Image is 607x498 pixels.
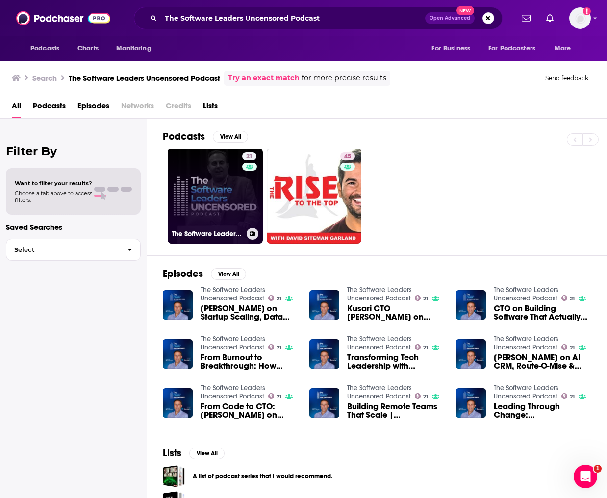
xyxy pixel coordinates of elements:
a: Lists [203,98,218,118]
span: 21 [570,297,575,301]
button: Show profile menu [569,7,591,29]
span: More [555,42,571,55]
button: Select [6,239,141,261]
input: Search podcasts, credits, & more... [161,10,425,26]
span: [PERSON_NAME] on AI CRM, Route-O-Mise & Brutal Startup Lessons for Tech Leaders [494,353,591,370]
img: Kusari CTO Michael Lieberman on Securing the Software Supply Chain & Fighting AI Slop Squatting [309,290,339,320]
a: Podcasts [33,98,66,118]
span: 21 [246,152,253,162]
a: 21The Software Leaders Uncensored Podcast [168,149,263,244]
button: Open AdvancedNew [425,12,475,24]
h3: The Software Leaders Uncensored Podcast [69,74,220,83]
a: 21 [268,344,282,350]
a: 21 [268,393,282,399]
span: Logged in as elleb2btech [569,7,591,29]
iframe: Intercom live chat [574,465,597,488]
img: CTO on Building Software That Actually Touches the Real World | Kumar Srivastava [456,290,486,320]
a: The Software Leaders Uncensored Podcast [347,384,412,400]
img: Leading Through Change: Mark Losey on Innovation, People & Software Strategy [456,388,486,418]
img: Jason Tesser on Startup Scaling, Data Challenges & Job Hunt Lessons | Software Leaders Uncensored [163,290,193,320]
a: 21 [415,344,429,350]
img: Building Remote Teams That Scale | Jim Olsen’s Leadership Playbook [309,388,339,418]
img: User Profile [569,7,591,29]
h2: Lists [163,447,181,459]
a: Transforming Tech Leadership with John Mann [347,353,444,370]
a: Kusari CTO Michael Lieberman on Securing the Software Supply Chain & Fighting AI Slop Squatting [347,304,444,321]
span: 1 [594,465,602,473]
a: The Software Leaders Uncensored Podcast [494,286,558,302]
span: Charts [77,42,99,55]
svg: Add a profile image [583,7,591,15]
img: From Burnout to Breakthrough: How Lena Skilarova Mordvinova Reinvented Startup Leadership [163,339,193,369]
a: Show notifications dropdown [518,10,534,26]
a: EpisodesView All [163,268,246,280]
a: Rick Schott on AI CRM, Route-O-Mise & Brutal Startup Lessons for Tech Leaders [456,339,486,369]
img: Transforming Tech Leadership with John Mann [309,339,339,369]
a: 45 [267,149,362,244]
h3: The Software Leaders Uncensored Podcast [172,230,243,238]
span: 21 [423,395,428,399]
span: New [456,6,474,15]
span: Choose a tab above to access filters. [15,190,92,203]
a: CTO on Building Software That Actually Touches the Real World | Kumar Srivastava [494,304,591,321]
span: Leading Through Change: [PERSON_NAME] on Innovation, People & Software Strategy [494,402,591,419]
a: The Software Leaders Uncensored Podcast [347,335,412,351]
p: Saved Searches [6,223,141,232]
span: CTO on Building Software That Actually Touches the Real World | [PERSON_NAME] [494,304,591,321]
a: 21 [561,295,575,301]
h2: Filter By [6,144,141,158]
div: Search podcasts, credits, & more... [134,7,503,29]
a: ListsView All [163,447,225,459]
a: The Software Leaders Uncensored Podcast [494,335,558,351]
button: Send feedback [542,74,591,82]
span: Select [6,247,120,253]
span: For Business [431,42,470,55]
span: 21 [277,346,281,350]
img: From Code to CTO: Jason Gilmore on SaaS, No-Code, and Private Equity Leadership [163,388,193,418]
button: View All [211,268,246,280]
span: 21 [423,297,428,301]
a: 21 [268,295,282,301]
span: Building Remote Teams That Scale | [PERSON_NAME] Leadership Playbook [347,402,444,419]
a: Leading Through Change: Mark Losey on Innovation, People & Software Strategy [494,402,591,419]
a: Charts [71,39,104,58]
span: 21 [570,395,575,399]
span: Want to filter your results? [15,180,92,187]
a: Show notifications dropdown [542,10,557,26]
img: Podchaser - Follow, Share and Rate Podcasts [16,9,110,27]
span: Open Advanced [430,16,470,21]
a: The Software Leaders Uncensored Podcast [201,286,265,302]
a: A list of podcast series that I would recommend. [163,465,185,487]
button: open menu [24,39,72,58]
button: open menu [548,39,583,58]
a: A list of podcast series that I would recommend. [193,471,332,482]
a: Try an exact match [228,73,300,84]
a: 45 [340,152,355,160]
span: All [12,98,21,118]
span: From Burnout to Breakthrough: How [PERSON_NAME] Mordvinova Reinvented Startup Leadership [201,353,298,370]
span: 21 [570,346,575,350]
span: Monitoring [116,42,151,55]
a: Building Remote Teams That Scale | Jim Olsen’s Leadership Playbook [347,402,444,419]
a: From Code to CTO: Jason Gilmore on SaaS, No-Code, and Private Equity Leadership [201,402,298,419]
span: From Code to CTO: [PERSON_NAME] on SaaS, No-Code, and Private Equity Leadership [201,402,298,419]
a: 21 [415,295,429,301]
button: open menu [482,39,550,58]
h2: Episodes [163,268,203,280]
a: The Software Leaders Uncensored Podcast [494,384,558,400]
span: Episodes [77,98,109,118]
span: 21 [277,395,281,399]
span: Kusari CTO [PERSON_NAME] on Securing the Software Supply Chain & Fighting AI Slop Squatting [347,304,444,321]
a: Rick Schott on AI CRM, Route-O-Mise & Brutal Startup Lessons for Tech Leaders [494,353,591,370]
h3: Search [32,74,57,83]
a: The Software Leaders Uncensored Podcast [201,384,265,400]
button: View All [213,131,248,143]
a: 21 [242,152,256,160]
